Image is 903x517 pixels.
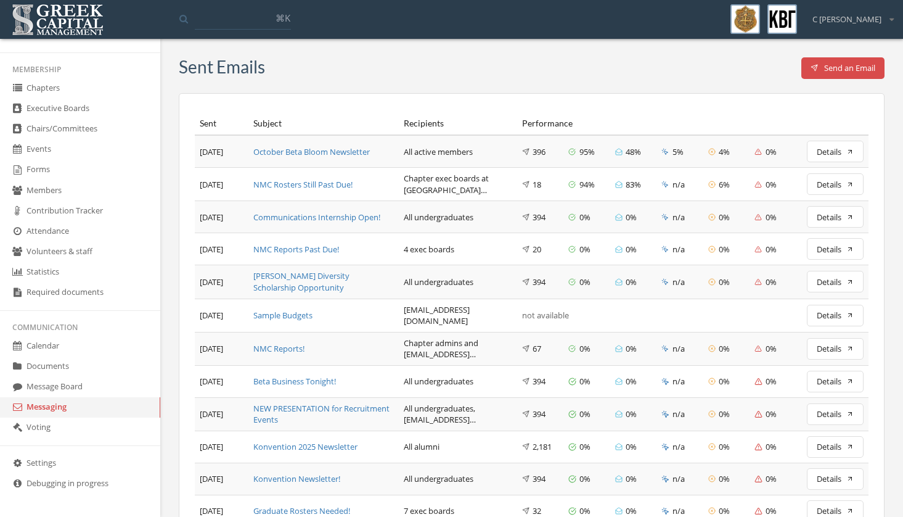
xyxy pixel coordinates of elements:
button: Send an Email [801,57,885,79]
span: 94 % [579,179,595,191]
span: n/a [672,408,685,420]
span: 394 [533,473,545,485]
div: C [PERSON_NAME] [804,4,894,25]
div: Konvention Newsletter! [253,473,394,485]
div: Beta Business Tonight! [253,376,394,387]
span: 5% [672,146,684,158]
div: NEW PRESENTATION for Recruitment Events [253,403,394,426]
span: 0 % [579,473,590,485]
span: 0 % [579,408,590,420]
span: [DATE] [200,376,223,387]
span: 0 % [719,244,730,255]
span: 18 [533,179,541,191]
div: Performance [522,117,797,130]
span: C [PERSON_NAME] [812,14,881,25]
div: All undergraduates [404,473,512,485]
div: 4 exec boards [404,244,512,255]
span: 0 % [626,441,637,453]
button: Details [807,141,864,162]
button: Details [807,238,864,260]
span: 6 % [719,179,730,191]
span: n/a [672,276,685,288]
span: 20 [533,244,541,255]
span: 0 % [719,505,730,517]
span: n/a [672,244,685,255]
span: [DATE] [200,276,223,287]
button: Details [807,436,864,458]
span: 32 [533,505,541,517]
div: All undergraduates [404,376,512,387]
span: [DATE] [200,343,223,354]
div: All undergraduates [404,276,512,288]
span: 0 % [626,408,637,420]
span: n/a [672,376,685,387]
div: Graduate Rosters Needed! [253,505,394,517]
div: All undergraduates, compliance@kappabetagamma.org, dei@kappebetagamma.org, wellness@kappabetagamm... [404,403,512,426]
span: 0 % [719,212,730,223]
div: NMC Reports Past Due! [253,244,394,255]
span: 0 % [579,505,590,517]
button: Details [807,371,864,392]
div: October Beta Bloom Newsletter [253,146,394,158]
div: c_zawacki34@yahoo.com [404,304,512,327]
span: n/a [672,473,685,485]
span: [DATE] [200,310,223,321]
span: 394 [533,376,545,387]
span: 0 % [719,473,730,485]
div: Sample Budgets [253,310,394,321]
span: 2,181 [533,441,552,453]
button: Details [807,305,864,326]
span: n/a [672,441,685,453]
span: [DATE] [200,473,223,484]
span: [DATE] [200,146,223,157]
span: [DATE] [200,505,223,516]
div: Recipients [404,117,512,130]
span: 67 [533,343,541,355]
div: NMC Reports! [253,343,394,355]
span: n/a [672,212,685,223]
div: All active members [404,146,512,158]
div: [PERSON_NAME] Diversity Scholarship Opportunity [253,270,394,293]
span: 0 % [626,376,637,387]
div: NMC Rosters Still Past Due! [253,179,394,191]
span: 48 % [626,146,641,158]
span: 0 % [766,473,777,485]
span: 0 % [579,244,590,255]
span: 0 % [719,441,730,453]
span: n/a [672,505,685,517]
span: 0 % [766,376,777,387]
span: not available [522,310,569,321]
span: 4 % [719,146,730,158]
span: 0 % [766,343,777,355]
div: Subject [253,117,394,130]
span: [DATE] [200,441,223,452]
span: 0 % [626,276,637,288]
span: [DATE] [200,179,223,190]
span: [DATE] [200,408,223,420]
span: 0 % [766,146,777,158]
span: 0 % [766,441,777,453]
div: Konvention 2025 Newsletter [253,441,394,453]
div: 7 exec boards [404,505,512,517]
span: 0 % [626,212,637,223]
span: [DATE] [200,244,223,255]
div: All undergraduates [404,212,512,223]
span: 394 [533,276,545,288]
span: 0 % [766,179,777,191]
span: 0 % [626,244,637,255]
span: 0 % [719,276,730,288]
span: 0 % [579,441,590,453]
span: 0 % [579,343,590,355]
span: n/a [672,179,685,191]
button: Details [807,206,864,228]
span: 394 [533,212,545,223]
span: 0 % [719,343,730,355]
span: 0 % [579,376,590,387]
span: 0 % [766,505,777,517]
span: 0 % [719,376,730,387]
span: 394 [533,408,545,420]
div: Sent [200,117,243,130]
span: 0 % [626,473,637,485]
span: [DATE] [200,212,223,223]
span: 0 % [766,408,777,420]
